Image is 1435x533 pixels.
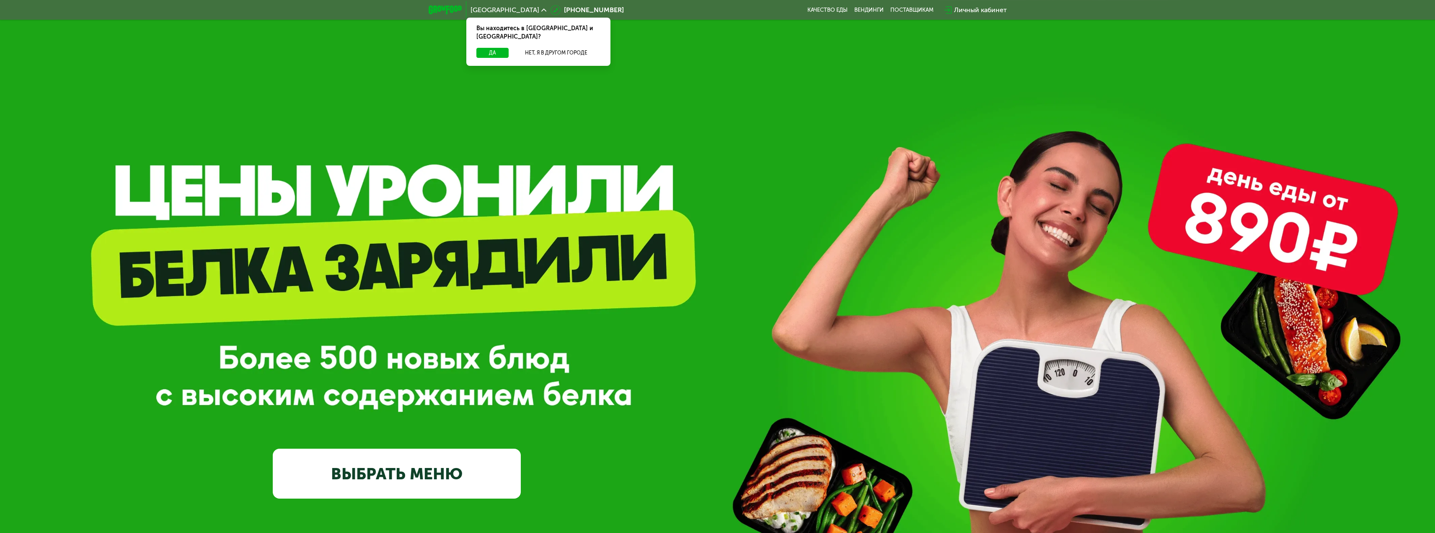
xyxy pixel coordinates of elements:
[551,5,624,15] a: [PHONE_NUMBER]
[512,48,600,58] button: Нет, я в другом городе
[466,18,610,48] div: Вы находитесь в [GEOGRAPHIC_DATA] и [GEOGRAPHIC_DATA]?
[476,48,509,58] button: Да
[273,449,521,499] a: ВЫБРАТЬ МЕНЮ
[854,7,884,13] a: Вендинги
[954,5,1007,15] div: Личный кабинет
[890,7,933,13] div: поставщикам
[471,7,539,13] span: [GEOGRAPHIC_DATA]
[807,7,848,13] a: Качество еды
